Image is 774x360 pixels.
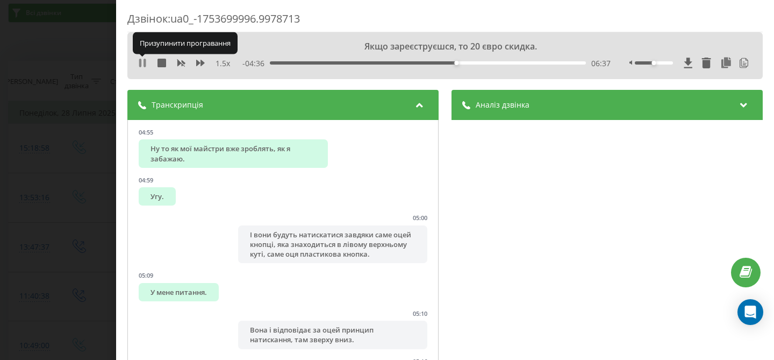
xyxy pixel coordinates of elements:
span: - 04:36 [242,58,270,69]
div: У мене питання. [139,283,219,301]
div: Accessibility label [652,61,656,65]
span: 06:37 [591,58,611,69]
div: Open Intercom Messenger [737,299,763,325]
div: 05:10 [413,309,427,317]
div: 05:09 [139,271,153,279]
div: 05:00 [413,214,427,222]
div: І вони будуть натискатися завдяки саме оцей кнопці, яка знаходиться в лівому верхньому куті, саме... [238,225,427,264]
div: 04:59 [139,176,153,184]
div: Вона і відповідає за оцей принцип натискання, там зверху вниз. [238,321,427,349]
span: Транскрипція [152,100,203,110]
div: Якщо зареєструєшся, то 20 євро скидка. [197,40,693,52]
div: Дзвінок : ua0_-1753699996.9978713 [127,11,763,32]
div: Ну то як мої майстри вже зроблять, як я забажаю. [139,139,328,167]
div: 04:55 [139,128,153,136]
div: Угу. [139,187,176,206]
span: 1.5 x [216,58,230,69]
div: Accessibility label [455,61,459,65]
div: Призупинити програвання [133,32,238,54]
span: Аналіз дзвінка [476,100,529,110]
